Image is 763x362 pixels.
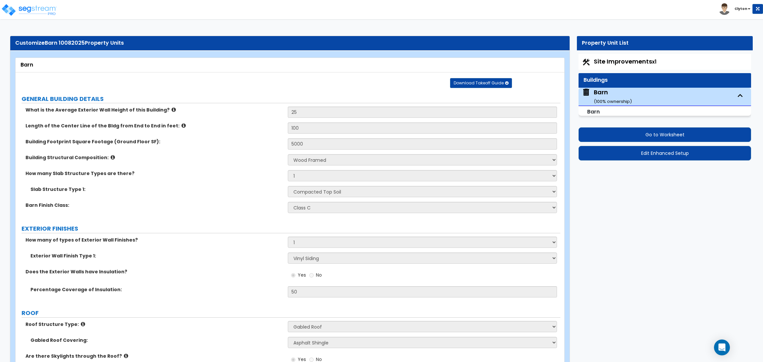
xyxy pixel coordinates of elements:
label: EXTERIOR FINISHES [22,224,560,233]
label: Gabled Roof Covering: [30,337,283,343]
small: ( 100 % ownership) [594,98,632,105]
label: Roof Structure Type: [25,321,283,328]
label: Percentage Coverage of Insulation: [30,286,283,293]
label: What is the Average Exterior Wall Height of this Building? [25,107,283,113]
i: click for more info! [181,123,186,128]
img: Construction.png [582,58,590,67]
div: Barn [21,61,559,69]
input: Yes [291,272,295,279]
label: ROOF [22,309,560,317]
label: Building Structural Composition: [25,154,283,161]
i: click for more info! [81,322,85,327]
div: Barn [594,88,632,105]
img: logo_pro_r.png [1,3,57,17]
label: Building Footprint Square Footage (Ground Floor SF): [25,138,283,145]
label: How many Slab Structure Types are there? [25,170,283,177]
small: Barn [587,108,600,115]
label: Does the Exterior Walls have Insulation? [25,268,283,275]
span: Barn 10082025 [45,39,85,47]
b: Clyton [735,6,747,11]
span: Yes [298,272,306,278]
button: Download Takeoff Guide [450,78,512,88]
img: avatar.png [719,3,730,15]
button: Go to Worksheet [579,127,751,142]
i: click for more info! [172,107,176,112]
input: No [309,272,314,279]
label: Slab Structure Type 1: [30,186,283,193]
label: Barn Finish Class: [25,202,283,208]
span: Site Improvements [594,57,656,66]
div: Customize Property Units [15,39,565,47]
div: Open Intercom Messenger [714,339,730,355]
div: Property Unit List [582,39,748,47]
div: Buildings [584,76,746,84]
small: x1 [652,58,656,65]
img: building.svg [582,88,590,97]
i: click for more info! [124,353,128,358]
span: No [316,272,322,278]
label: How many of types of Exterior Wall Finishes? [25,237,283,243]
span: Barn [582,88,632,105]
i: click for more info! [111,155,115,160]
span: Download Takeoff Guide [454,80,504,86]
button: Edit Enhanced Setup [579,146,751,160]
label: Are there Skylights through the Roof? [25,353,283,359]
label: Length of the Center Line of the Bldg from End to End in feet: [25,122,283,129]
label: Exterior Wall Finish Type 1: [30,252,283,259]
label: GENERAL BUILDING DETAILS [22,95,560,103]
